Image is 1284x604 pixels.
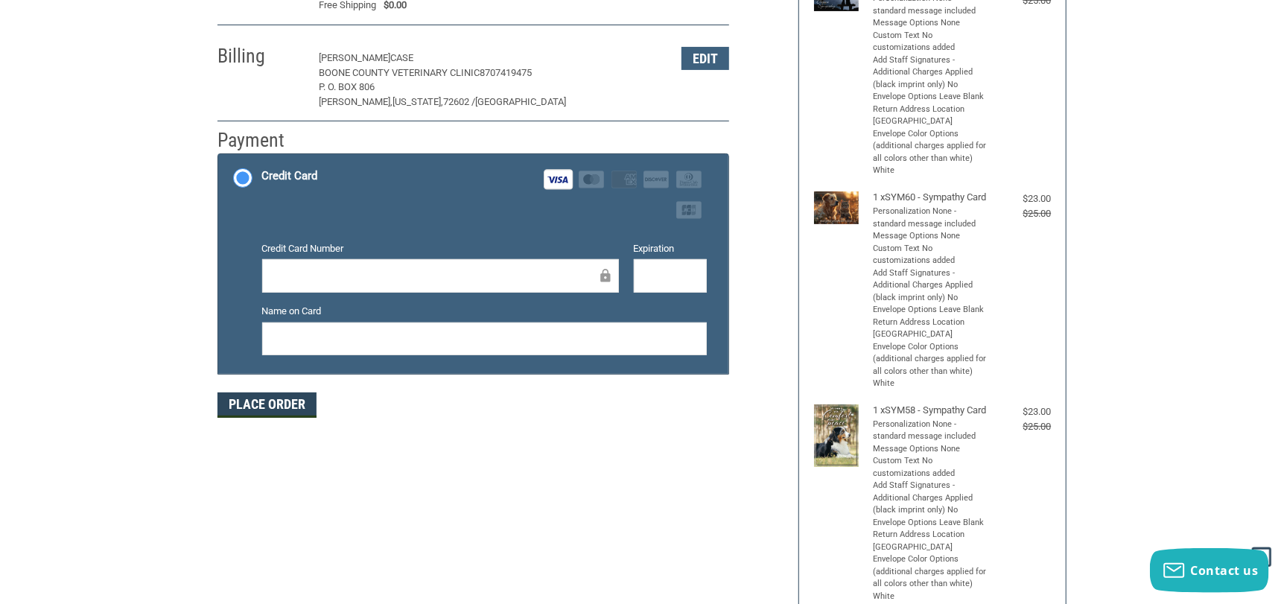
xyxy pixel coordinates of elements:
h2: Payment [217,128,305,153]
label: Expiration [634,241,707,256]
h4: 1 x SYM60 - Sympathy Card [873,191,988,203]
li: Envelope Color Options (additional charges applied for all colors other than white) White [873,341,988,390]
label: Name on Card [262,304,707,319]
h2: Billing [217,44,305,69]
li: Envelope Options Leave Blank [873,91,988,104]
li: Custom Text No customizations added [873,455,988,480]
span: Case [391,52,414,63]
li: Envelope Options Leave Blank [873,517,988,530]
span: [PERSON_NAME] [320,52,391,63]
li: Envelope Options Leave Blank [873,304,988,317]
button: Place Order [217,392,317,418]
div: $23.00 [992,404,1052,419]
li: Personalization None - standard message included [873,419,988,443]
li: Add Staff Signatures - Additional Charges Applied (black imprint only) No [873,54,988,92]
li: Envelope Color Options (additional charges applied for all colors other than white) White [873,128,988,177]
li: Personalization None - standard message included [873,206,988,230]
div: $23.00 [992,191,1052,206]
li: Return Address Location [GEOGRAPHIC_DATA] [873,317,988,341]
li: Add Staff Signatures - Additional Charges Applied (black imprint only) No [873,480,988,517]
li: Add Staff Signatures - Additional Charges Applied (black imprint only) No [873,267,988,305]
li: Return Address Location [GEOGRAPHIC_DATA] [873,104,988,128]
span: 72602 / [444,96,476,107]
li: Custom Text No customizations added [873,30,988,54]
li: Message Options None [873,230,988,243]
div: Credit Card [262,164,318,188]
span: [US_STATE], [393,96,444,107]
span: [PERSON_NAME], [320,96,393,107]
button: Edit [681,47,729,70]
div: $25.00 [992,419,1052,434]
span: Boone County Veterinary Clinic [320,67,480,78]
li: Return Address Location [GEOGRAPHIC_DATA] [873,529,988,553]
li: Envelope Color Options (additional charges applied for all colors other than white) White [873,553,988,603]
label: Credit Card Number [262,241,620,256]
li: Custom Text No customizations added [873,243,988,267]
div: $25.00 [992,206,1052,221]
li: Message Options None [873,17,988,30]
span: 8707419475 [480,67,533,78]
span: P. O. Box 806 [320,81,375,92]
button: Contact us [1150,548,1269,593]
span: [GEOGRAPHIC_DATA] [476,96,567,107]
h4: 1 x SYM58 - Sympathy Card [873,404,988,416]
li: Message Options None [873,443,988,456]
span: Contact us [1191,562,1259,579]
